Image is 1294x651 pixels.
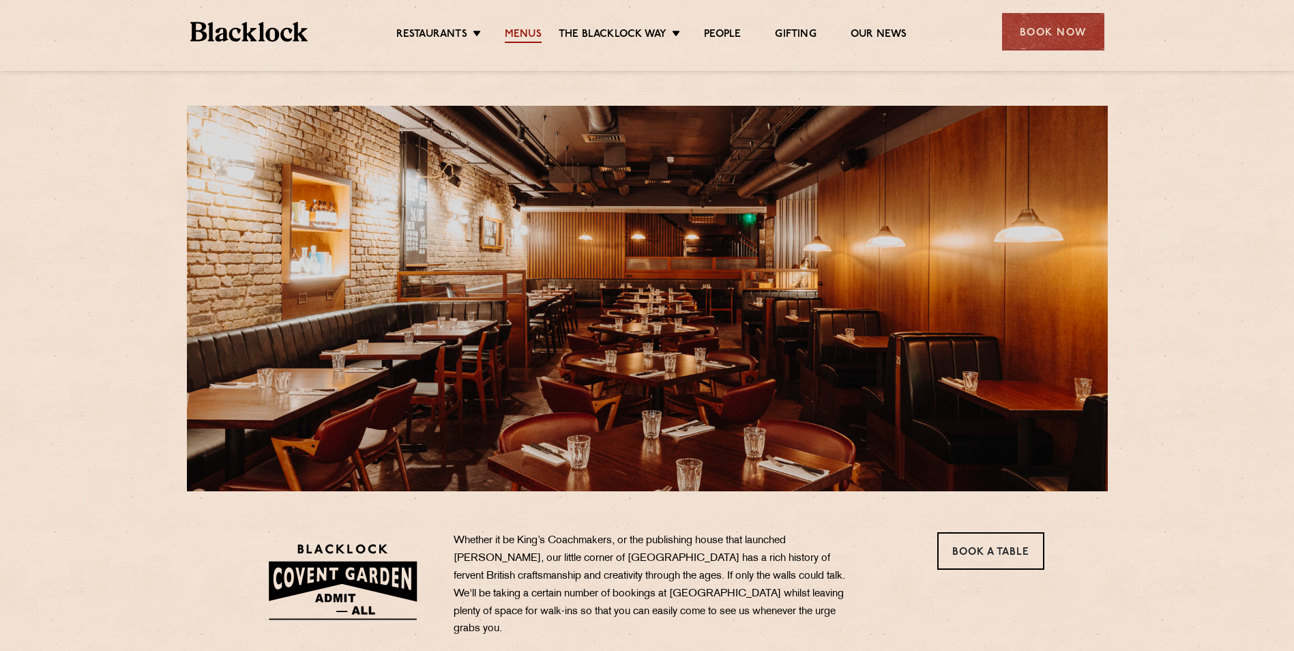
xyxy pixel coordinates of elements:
[396,28,467,43] a: Restaurants
[1002,13,1104,50] div: Book Now
[190,22,308,42] img: BL_Textured_Logo-footer-cropped.svg
[704,28,741,43] a: People
[454,532,856,638] p: Whether it be King’s Coachmakers, or the publishing house that launched [PERSON_NAME], our little...
[937,532,1044,570] a: Book a Table
[559,28,666,43] a: The Blacklock Way
[250,532,433,631] img: BLA_1470_CoventGarden_Website_Solid.svg
[851,28,907,43] a: Our News
[505,28,542,43] a: Menus
[775,28,816,43] a: Gifting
